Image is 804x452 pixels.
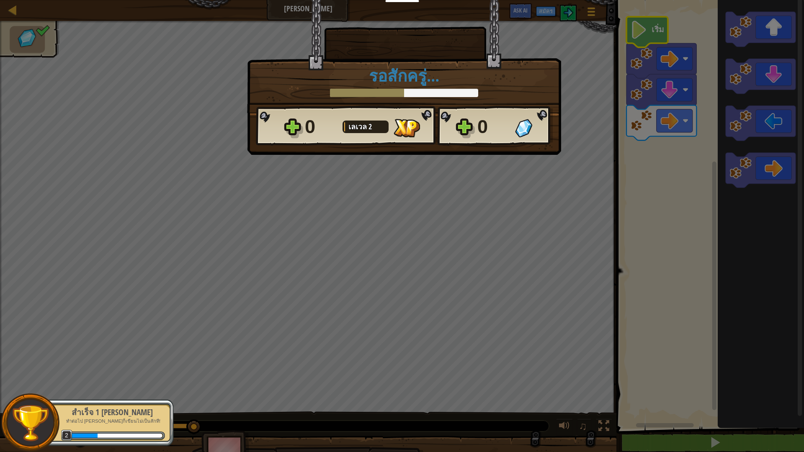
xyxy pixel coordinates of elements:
div: สำเร็จ 1 [PERSON_NAME] [59,406,165,418]
img: XP ที่ได้รับ [394,119,420,137]
span: เลเวล [348,121,368,132]
div: 0 [477,113,510,140]
div: 0 [305,113,338,140]
img: อัญมณีที่ได้มา [515,119,532,137]
span: 2 [368,121,372,132]
span: 2 [61,430,72,441]
img: trophy.png [11,404,49,442]
p: ทำต่อไป [PERSON_NAME]ก็เขียนไม่เป็นสักที! [59,418,165,424]
h1: รอสักครู่... [256,67,552,85]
